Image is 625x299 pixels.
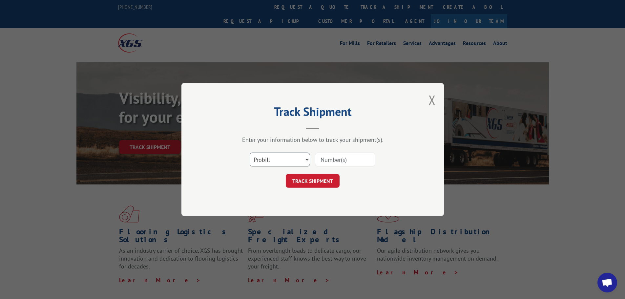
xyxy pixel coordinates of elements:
div: Enter your information below to track your shipment(s). [214,136,411,143]
button: TRACK SHIPMENT [286,174,340,188]
input: Number(s) [315,153,375,166]
button: Close modal [428,91,436,109]
div: Open chat [597,273,617,292]
h2: Track Shipment [214,107,411,119]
